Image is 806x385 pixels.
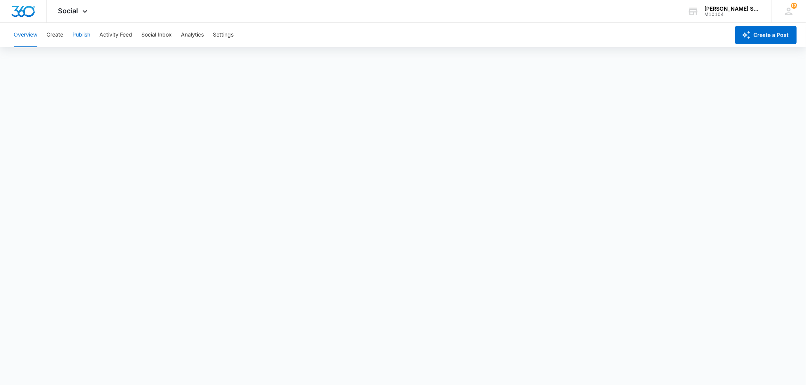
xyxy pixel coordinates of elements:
button: Create a Post [735,26,797,44]
div: account id [705,12,760,17]
button: Activity Feed [99,23,132,47]
button: Create [46,23,63,47]
button: Overview [14,23,37,47]
button: Publish [72,23,90,47]
button: Social Inbox [141,23,172,47]
button: Settings [213,23,233,47]
button: Analytics [181,23,204,47]
div: notifications count [791,3,797,9]
div: account name [705,6,760,12]
span: 138 [791,3,797,9]
span: Social [58,7,78,15]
